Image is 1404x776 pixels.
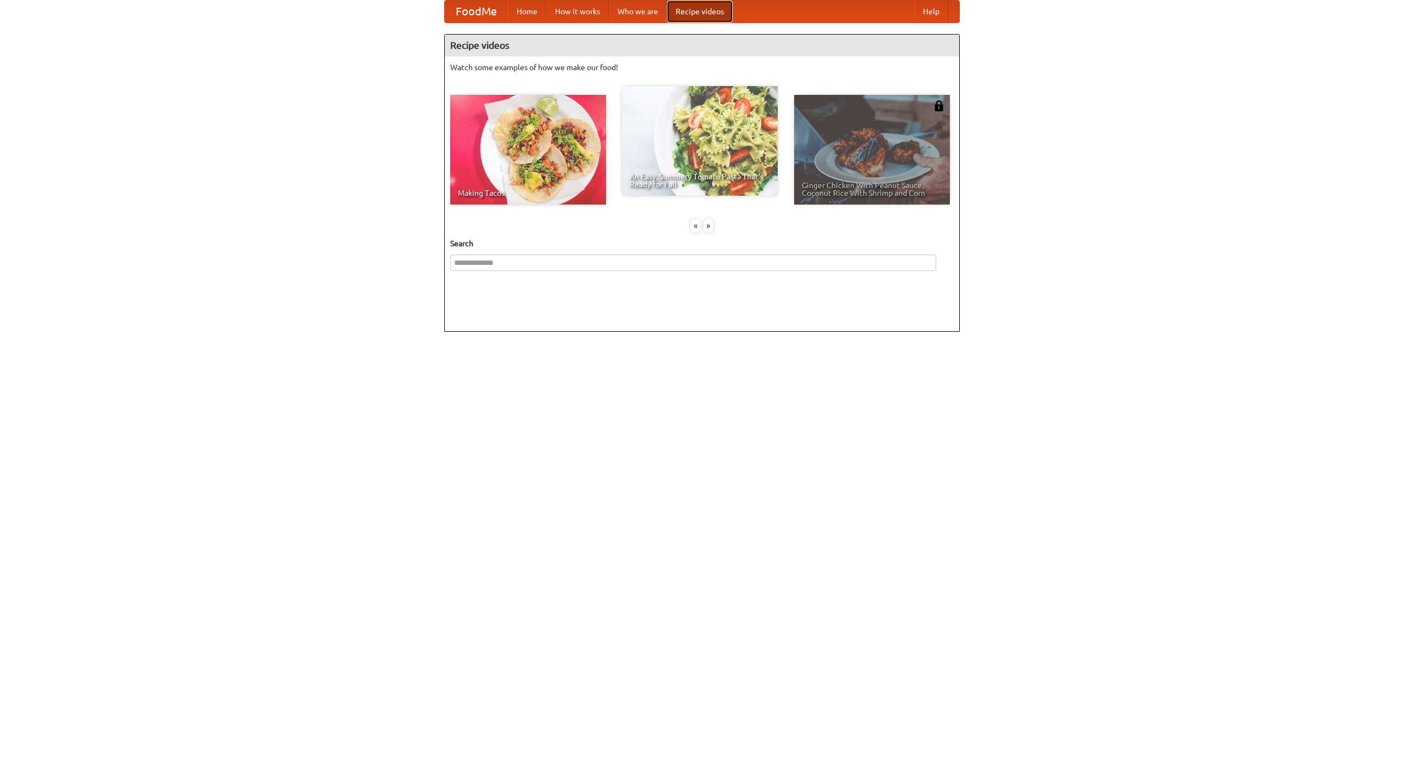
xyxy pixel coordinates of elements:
a: Home [508,1,546,22]
div: » [704,219,714,233]
span: Making Tacos [458,189,598,197]
a: Who we are [609,1,667,22]
img: 483408.png [933,100,944,111]
a: How it works [546,1,609,22]
p: Watch some examples of how we make our food! [450,62,954,73]
span: An Easy, Summery Tomato Pasta That's Ready for Fall [630,173,770,188]
a: Making Tacos [450,95,606,205]
a: An Easy, Summery Tomato Pasta That's Ready for Fall [622,86,778,196]
a: FoodMe [445,1,508,22]
a: Help [914,1,948,22]
a: Recipe videos [667,1,733,22]
h5: Search [450,238,954,249]
h4: Recipe videos [445,35,959,56]
div: « [690,219,700,233]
